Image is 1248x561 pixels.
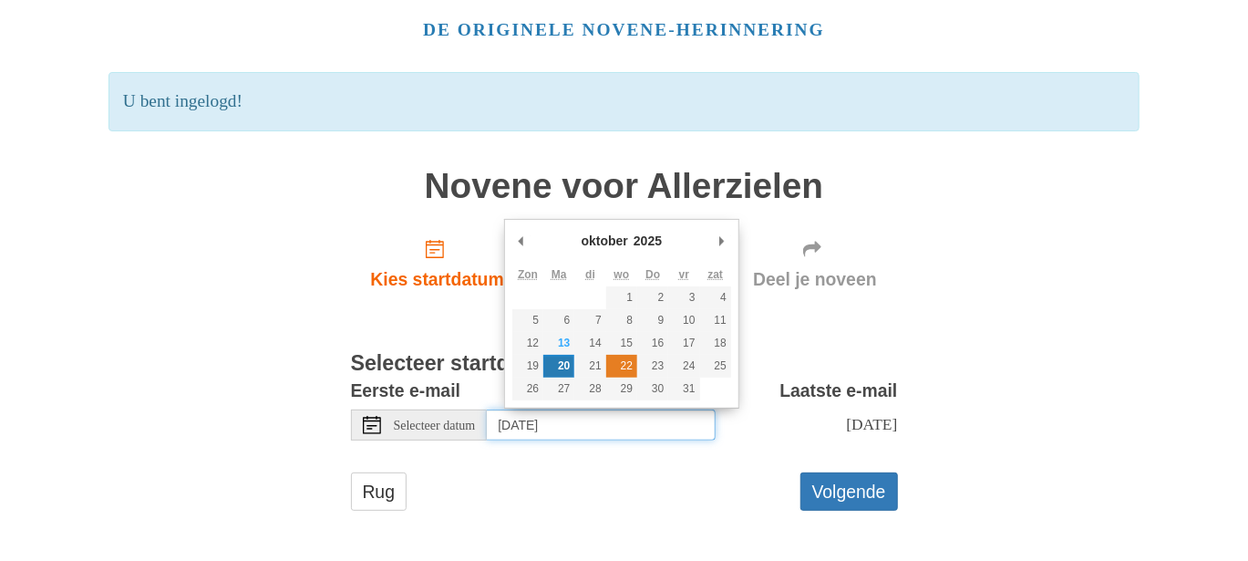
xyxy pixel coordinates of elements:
[589,359,601,372] font: 21
[652,337,664,349] font: 16
[123,91,242,110] font: U bent ingelogd!
[637,286,668,309] button: 2
[533,314,540,327] font: 5
[487,410,715,441] input: Use the arrow keys to pick a date
[614,268,630,281] abbr: Woensdag
[707,268,723,281] abbr: Zaterdag
[512,309,543,332] button: 5
[645,268,660,281] abbr: Donderdag
[683,314,695,327] font: 10
[589,337,601,349] font: 14
[683,337,695,349] font: 17
[715,337,727,349] font: 18
[585,268,595,281] abbr: Dinsdag
[543,355,574,378] button: 20
[637,332,668,355] button: 16
[589,382,601,395] font: 28
[363,482,396,502] font: Rug
[543,309,574,332] button: 6
[518,268,538,281] font: Zon
[527,359,539,372] font: 19
[574,332,605,355] button: 14
[732,223,897,335] div: Klik op "Volgende" om eerst uw startdatum te bevestigen.
[658,291,665,304] font: 2
[779,380,897,400] font: Laatste e-mail
[552,268,567,281] abbr: Maandag
[637,378,668,400] button: 30
[689,291,696,304] font: 3
[543,378,574,400] button: 27
[595,314,602,327] font: 7
[425,166,824,205] font: Novene voor Allerzielen
[668,378,699,400] button: 31
[351,351,561,375] font: Selecteer startdatum
[606,332,637,355] button: 15
[558,382,570,395] font: 27
[668,332,699,355] button: 17
[370,269,503,289] font: Kies startdatum
[574,378,605,400] button: 28
[700,309,731,332] button: 11
[668,309,699,332] button: 10
[637,309,668,332] button: 9
[753,269,877,289] font: Deel je noveen
[652,382,664,395] font: 30
[351,223,524,335] a: Kies startdatum
[626,291,633,304] font: 1
[658,314,665,327] font: 9
[512,332,543,355] button: 12
[700,355,731,378] button: 25
[683,359,695,372] font: 24
[683,382,695,395] font: 31
[512,355,543,378] button: 19
[800,473,898,511] button: Volgende
[668,355,699,378] button: 24
[645,268,660,281] font: Do
[512,378,543,400] button: 26
[423,20,825,39] a: De originele novene-herinnering
[351,380,461,400] font: Eerste e-mail
[351,473,407,511] a: Rug
[707,268,723,281] font: zat
[621,382,633,395] font: 29
[679,268,689,281] abbr: Vrijdag
[394,419,476,432] font: Selecteer datum
[564,314,571,327] font: 6
[715,359,727,372] font: 25
[527,337,539,349] font: 12
[606,355,637,378] button: 22
[518,268,538,281] abbr: Zondag
[621,337,633,349] font: 15
[812,482,886,502] font: Volgende
[715,314,727,327] font: 11
[606,309,637,332] button: 8
[574,355,605,378] button: 21
[846,415,897,433] font: [DATE]
[679,268,689,281] font: vr
[637,355,668,378] button: 23
[626,314,633,327] font: 8
[621,359,633,372] font: 22
[700,286,731,309] button: 4
[700,332,731,355] button: 18
[585,268,595,281] font: di
[720,291,727,304] font: 4
[652,359,664,372] font: 23
[527,382,539,395] font: 26
[543,332,574,355] button: 13
[614,268,630,281] font: wo
[558,337,570,349] font: 13
[574,309,605,332] button: 7
[668,286,699,309] button: 3
[552,268,567,281] font: Ma
[606,286,637,309] button: 1
[606,378,637,400] button: 29
[558,359,570,372] font: 20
